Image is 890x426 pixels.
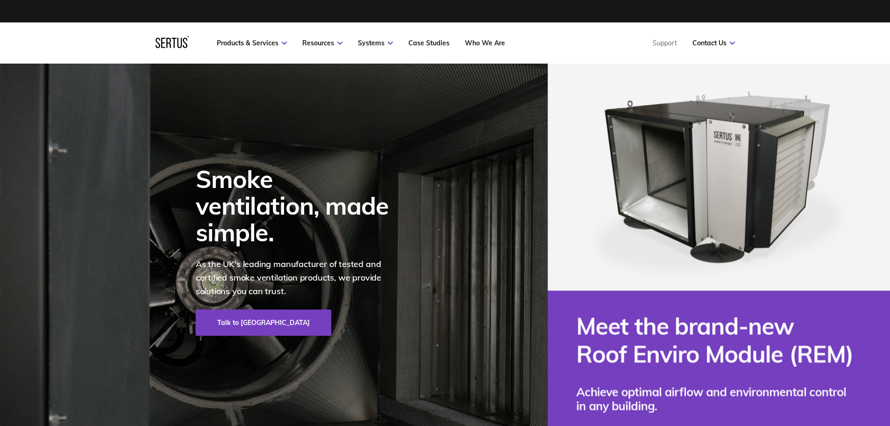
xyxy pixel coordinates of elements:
[692,39,735,47] a: Contact Us
[408,39,449,47] a: Case Studies
[196,166,401,246] div: Smoke ventilation, made simple.
[196,258,401,298] p: As the UK's leading manufacturer of tested and certified smoke ventilation products, we provide s...
[358,39,393,47] a: Systems
[196,310,331,336] a: Talk to [GEOGRAPHIC_DATA]
[465,39,505,47] a: Who We Are
[217,39,287,47] a: Products & Services
[302,39,342,47] a: Resources
[653,39,677,47] a: Support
